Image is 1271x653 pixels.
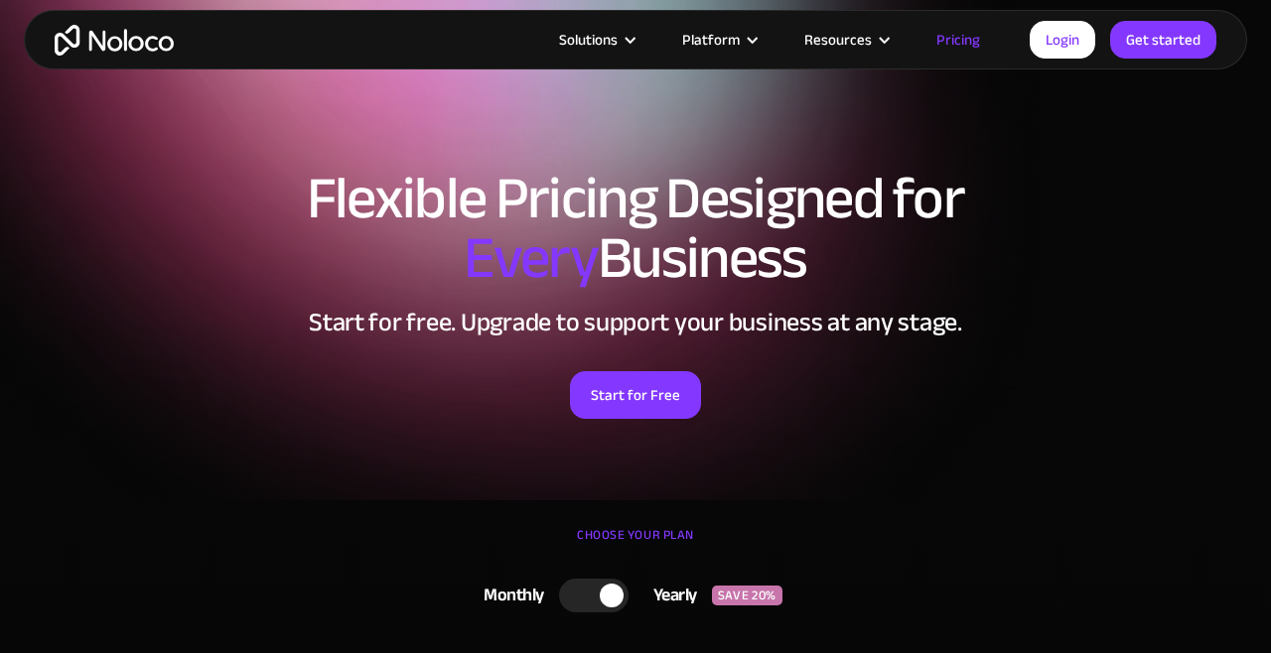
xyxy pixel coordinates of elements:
[534,27,657,53] div: Solutions
[459,581,559,610] div: Monthly
[779,27,912,53] div: Resources
[20,308,1251,337] h2: Start for free. Upgrade to support your business at any stage.
[570,371,701,419] a: Start for Free
[912,27,1005,53] a: Pricing
[20,520,1251,570] div: CHOOSE YOUR PLAN
[20,169,1251,288] h1: Flexible Pricing Designed for Business
[55,25,174,56] a: home
[804,27,872,53] div: Resources
[464,202,598,314] span: Every
[682,27,740,53] div: Platform
[1110,21,1216,59] a: Get started
[657,27,779,53] div: Platform
[559,27,618,53] div: Solutions
[1030,21,1095,59] a: Login
[629,581,712,610] div: Yearly
[712,586,782,605] div: SAVE 20%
